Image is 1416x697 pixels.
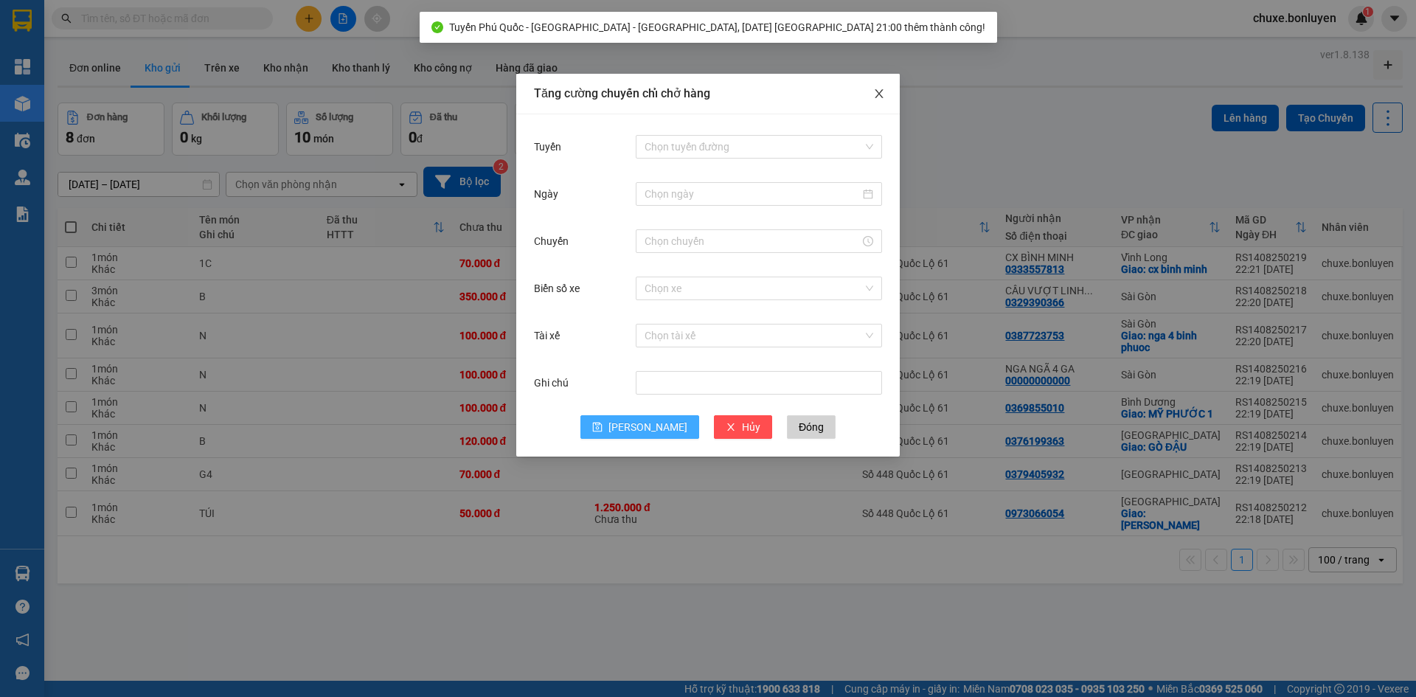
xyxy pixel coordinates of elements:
[608,419,687,435] span: [PERSON_NAME]
[534,282,587,294] label: Biển số xe
[636,371,882,395] input: Ghi chú
[873,88,885,100] span: close
[799,419,824,435] span: Đóng
[534,141,569,153] label: Tuyến
[787,415,836,439] button: Đóng
[742,419,760,435] span: Hủy
[645,325,863,347] input: Tài xế
[858,74,900,115] button: Close
[645,186,860,202] input: Ngày
[592,422,603,434] span: save
[431,21,443,33] span: check-circle
[714,415,772,439] button: closeHủy
[534,86,882,102] div: Tăng cường chuyến chỉ chở hàng
[534,330,567,341] label: Tài xế
[534,188,566,200] label: Ngày
[645,233,860,249] input: Chuyến
[645,277,863,299] input: Biển số xe
[726,422,736,434] span: close
[449,21,985,33] span: Tuyến Phú Quốc - [GEOGRAPHIC_DATA] - [GEOGRAPHIC_DATA], [DATE] [GEOGRAPHIC_DATA] 21:00 thêm thành...
[580,415,699,439] button: save[PERSON_NAME]
[534,377,576,389] label: Ghi chú
[534,235,576,247] label: Chuyến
